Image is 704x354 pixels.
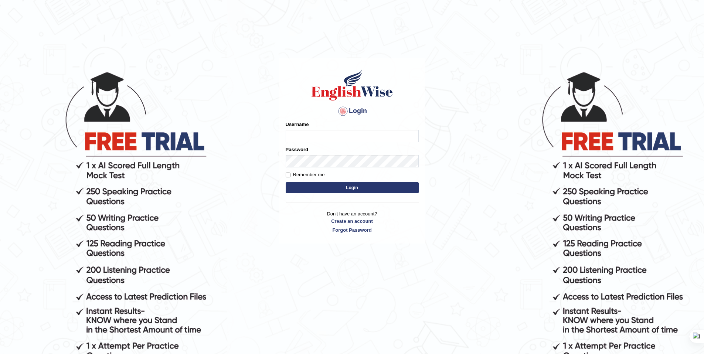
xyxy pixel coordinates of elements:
[286,146,308,153] label: Password
[286,182,419,193] button: Login
[286,121,309,128] label: Username
[286,227,419,234] a: Forgot Password
[286,171,325,178] label: Remember me
[286,173,290,177] input: Remember me
[286,105,419,117] h4: Login
[286,218,419,225] a: Create an account
[310,68,394,102] img: Logo of English Wise sign in for intelligent practice with AI
[286,210,419,233] p: Don't have an account?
